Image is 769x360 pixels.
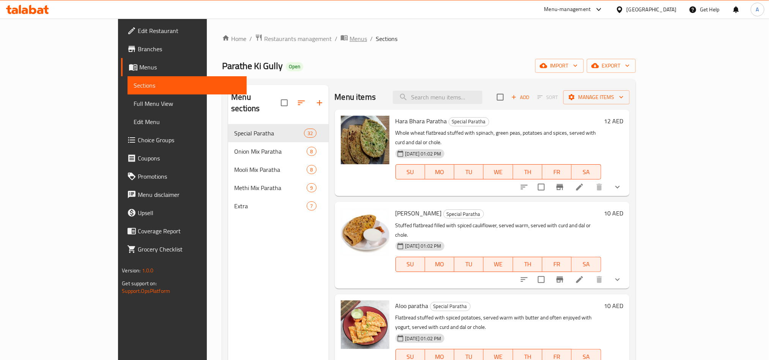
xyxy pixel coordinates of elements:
h6: 12 AED [604,116,624,126]
span: 32 [304,130,316,137]
span: Branches [138,44,240,53]
span: Choice Groups [138,135,240,145]
button: TU [454,257,484,272]
button: SU [396,164,425,179]
span: TU [457,259,481,270]
span: export [593,61,630,71]
span: Special Paratha [234,129,304,138]
a: Support.OpsPlatform [122,286,170,296]
span: Special Paratha [444,210,484,219]
span: WE [487,167,510,178]
div: Mooli Mix Paratha8 [228,160,328,179]
span: Add [510,93,531,102]
span: Sections [134,81,240,90]
span: Edit Restaurant [138,26,240,35]
button: delete [590,178,608,196]
input: search [393,91,482,104]
span: Open [286,63,303,70]
span: SU [399,259,422,270]
span: Methi Mix Paratha [234,183,307,192]
span: Menus [350,34,367,43]
li: / [335,34,337,43]
div: items [307,201,316,211]
button: SA [572,164,601,179]
button: Add section [310,94,329,112]
a: Restaurants management [255,34,332,44]
div: Special Paratha [430,302,471,311]
span: SA [575,167,598,178]
span: Extra [234,201,307,211]
span: Menus [139,63,240,72]
span: Coverage Report [138,226,240,236]
div: Methi Mix Paratha9 [228,179,328,197]
button: WE [484,257,513,272]
span: 7 [307,203,316,210]
span: WE [487,259,510,270]
svg: Show Choices [613,182,622,192]
div: Open [286,62,303,71]
span: 9 [307,184,316,192]
h6: 10 AED [604,208,624,219]
span: A [756,5,759,14]
span: FR [545,259,569,270]
span: Hara Bhara Paratha [396,115,447,127]
div: Onion Mix Paratha8 [228,142,328,160]
span: Promotions [138,172,240,181]
span: Mooli Mix Paratha [234,165,307,174]
button: show more [608,270,627,289]
span: [DATE] 01:02 PM [402,242,444,250]
span: Add item [508,91,533,103]
span: 8 [307,166,316,173]
span: import [541,61,578,71]
span: Full Menu View [134,99,240,108]
a: Menus [121,58,246,76]
div: Special Paratha32 [228,124,328,142]
span: Onion Mix Paratha [234,147,307,156]
div: items [304,129,316,138]
span: Special Paratha [449,117,489,126]
span: MO [428,167,451,178]
span: 1.0.0 [142,266,154,275]
div: [GEOGRAPHIC_DATA] [627,5,677,14]
span: Select to update [533,179,549,195]
svg: Show Choices [613,275,622,284]
span: SU [399,167,422,178]
button: sort-choices [515,270,533,289]
button: MO [425,164,454,179]
nav: breadcrumb [222,34,635,44]
span: Sections [376,34,397,43]
button: Add [508,91,533,103]
img: Gobi Paratha [341,208,389,256]
span: Sort sections [292,94,310,112]
a: Edit menu item [575,182,584,192]
a: Menu disclaimer [121,186,246,204]
span: Upsell [138,208,240,217]
button: SA [572,257,601,272]
a: Edit menu item [575,275,584,284]
span: Version: [122,266,140,275]
span: [DATE] 01:02 PM [402,150,444,157]
button: TU [454,164,484,179]
li: / [249,34,252,43]
span: Get support on: [122,278,157,288]
span: Special Paratha [430,302,470,311]
button: FR [542,164,572,179]
p: Flatbread stuffed with spiced potatoes, served warm with butter and often enjoyed with yogurt, se... [396,313,601,332]
h2: Menu sections [231,91,280,114]
button: TH [513,164,542,179]
span: Restaurants management [264,34,332,43]
a: Choice Groups [121,131,246,149]
h2: Menu items [335,91,376,103]
a: Edit Restaurant [121,22,246,40]
img: Hara Bhara Paratha [341,116,389,164]
a: Grocery Checklist [121,240,246,258]
div: items [307,165,316,174]
span: Coupons [138,154,240,163]
a: Promotions [121,167,246,186]
button: TH [513,257,542,272]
